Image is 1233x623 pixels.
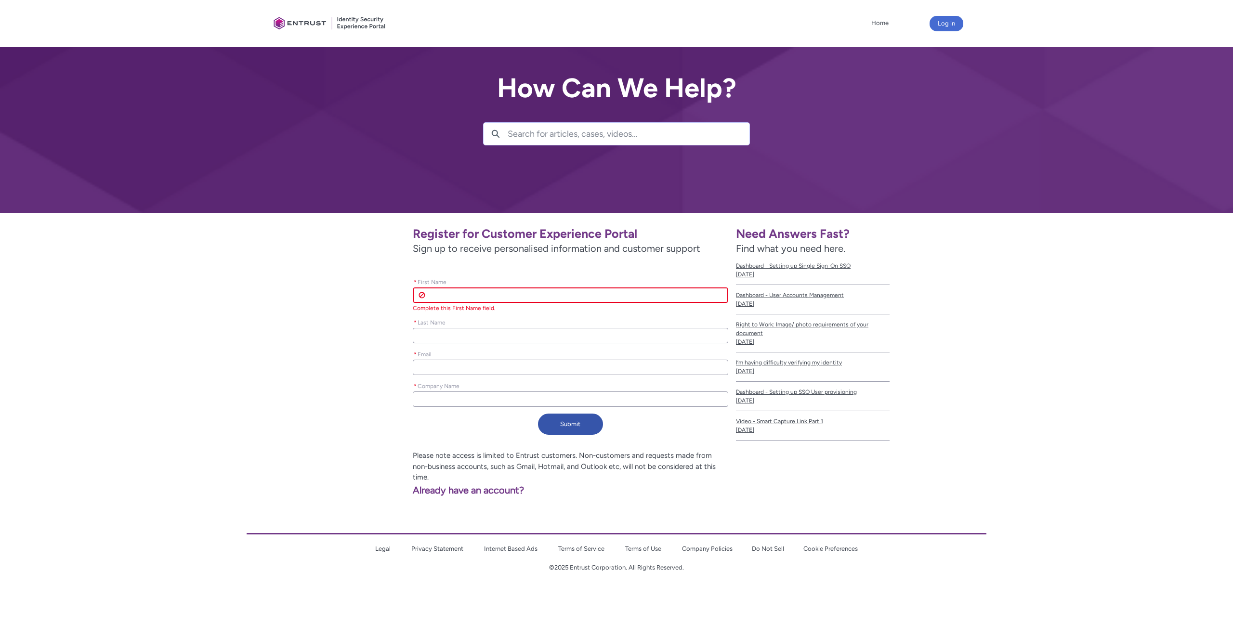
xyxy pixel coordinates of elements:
[413,348,435,359] label: Email
[803,545,858,552] a: Cookie Preferences
[277,450,728,483] p: Please note access is limited to Entrust customers. Non-customers and requests made from non-busi...
[736,271,754,278] lightning-formatted-date-time: [DATE]
[736,285,890,314] a: Dashboard - User Accounts Management[DATE]
[736,352,890,382] a: I’m having difficulty verifying my identity[DATE]
[484,123,508,145] button: Search
[375,545,391,552] a: Legal
[483,73,750,103] h2: How Can We Help?
[411,545,463,552] a: Privacy Statement
[558,545,604,552] a: Terms of Service
[413,226,728,241] h1: Register for Customer Experience Portal
[869,16,891,30] a: Home
[508,123,749,145] input: Search for articles, cases, videos...
[736,368,754,375] lightning-formatted-date-time: [DATE]
[414,319,417,326] abbr: required
[736,314,890,352] a: Right to Work: Image/ photo requirements of your document[DATE]
[736,226,890,241] h1: Need Answers Fast?
[484,545,538,552] a: Internet Based Ads
[538,414,603,435] button: Submit
[736,382,890,411] a: Dashboard - Setting up SSO User provisioning[DATE]
[736,261,890,270] span: Dashboard - Setting up Single Sign-On SSO
[736,417,890,426] span: Video - Smart Capture Link Part 1
[736,358,890,367] span: I’m having difficulty verifying my identity
[930,16,963,31] button: Log in
[682,545,733,552] a: Company Policies
[277,484,524,496] a: Already have an account?
[736,256,890,285] a: Dashboard - Setting up Single Sign-On SSO[DATE]
[736,338,754,345] lightning-formatted-date-time: [DATE]
[413,241,728,256] span: Sign up to receive personalised information and customer support
[736,411,890,441] a: Video - Smart Capture Link Part 1[DATE]
[736,300,754,307] lightning-formatted-date-time: [DATE]
[625,545,661,552] a: Terms of Use
[736,320,890,337] span: Right to Work: Image/ photo requirements of your document
[736,388,890,396] span: Dashboard - Setting up SSO User provisioning
[247,563,986,572] p: ©2025 Entrust Corporation. All Rights Reserved.
[414,383,417,389] abbr: required
[1062,400,1233,623] iframe: Qualified Messenger
[413,316,449,327] label: Last Name
[736,243,845,254] span: Find what you need here.
[414,351,417,358] abbr: required
[413,304,728,312] div: Complete this First Name field.
[736,291,890,299] span: Dashboard - User Accounts Management
[413,276,450,286] label: First Name
[736,397,754,404] lightning-formatted-date-time: [DATE]
[413,380,463,390] label: Company Name
[736,427,754,433] lightning-formatted-date-time: [DATE]
[414,279,417,286] abbr: required
[752,545,784,552] a: Do Not Sell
